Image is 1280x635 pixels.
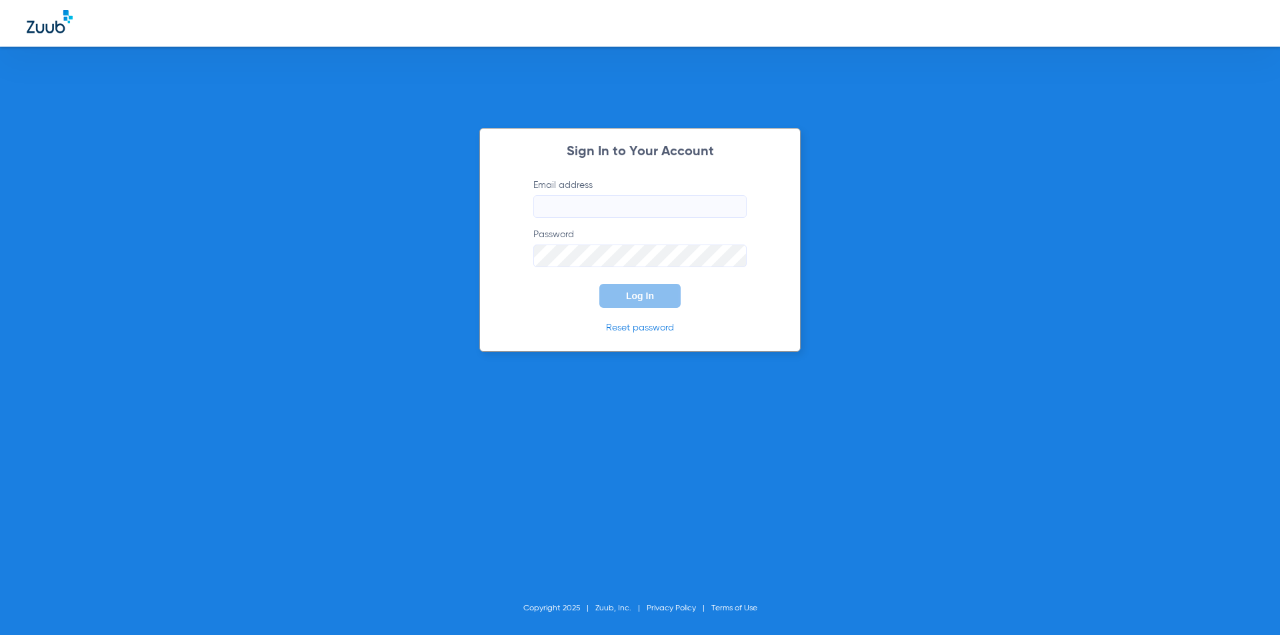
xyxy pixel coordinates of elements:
[513,145,767,159] h2: Sign In to Your Account
[599,284,681,308] button: Log In
[647,604,696,612] a: Privacy Policy
[626,291,654,301] span: Log In
[533,195,747,218] input: Email address
[595,602,647,615] li: Zuub, Inc.
[606,323,674,332] a: Reset password
[533,245,747,267] input: Password
[533,228,747,267] label: Password
[711,604,757,612] a: Terms of Use
[523,602,595,615] li: Copyright 2025
[533,179,747,218] label: Email address
[27,10,73,33] img: Zuub Logo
